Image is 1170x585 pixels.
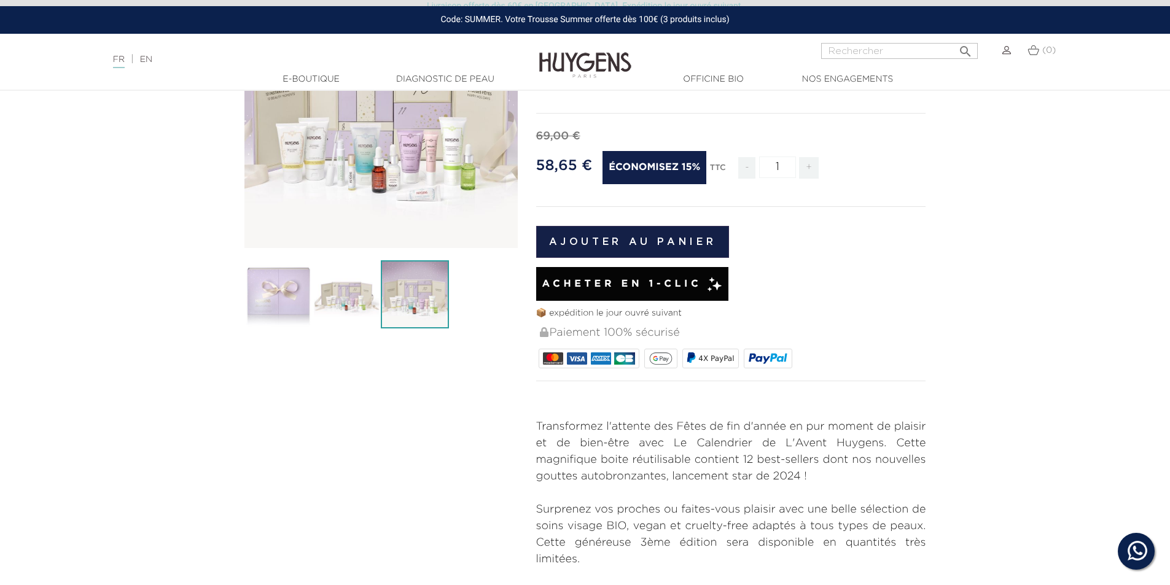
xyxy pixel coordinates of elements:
[536,502,926,568] p: Surprenez vos proches ou faites-vous plaisir avec une belle sélection de soins visage BIO, vegan ...
[107,52,478,67] div: |
[698,354,734,363] span: 4X PayPal
[614,352,634,365] img: CB_NATIONALE
[539,320,926,346] div: Paiement 100% sécurisé
[540,327,548,337] img: Paiement 100% sécurisé
[759,157,796,178] input: Quantité
[536,158,593,173] span: 58,65 €
[652,73,775,86] a: Officine Bio
[1042,46,1056,55] span: (0)
[954,39,977,56] button: 
[113,55,125,68] a: FR
[536,419,926,485] p: Transformez l'attente des Fêtes de fin d'année en pur moment de plaisir et de bien-être avec Le C...
[591,352,611,365] img: AMEX
[539,33,631,80] img: Huygens
[710,155,726,188] div: TTC
[799,157,819,179] span: +
[821,43,978,59] input: Rechercher
[536,131,580,142] span: 69,00 €
[536,226,730,258] button: Ajouter au panier
[384,73,507,86] a: Diagnostic de peau
[603,151,706,184] span: Économisez 15%
[738,157,755,179] span: -
[536,307,926,320] p: 📦 expédition le jour ouvré suivant
[543,352,563,365] img: MASTERCARD
[250,73,373,86] a: E-Boutique
[958,41,973,55] i: 
[567,352,587,365] img: VISA
[244,260,313,328] img: Le Calendrier de L'Avent
[649,352,673,365] img: google_pay
[140,55,152,64] a: EN
[786,73,909,86] a: Nos engagements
